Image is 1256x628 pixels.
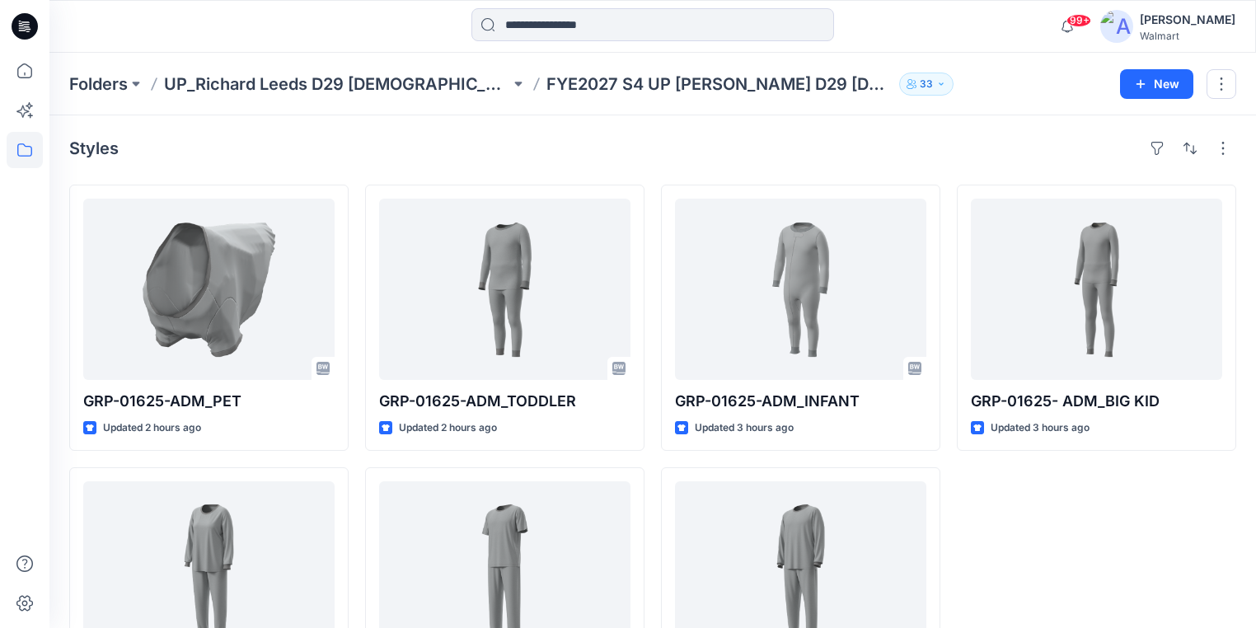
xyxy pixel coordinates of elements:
[69,138,119,158] h4: Styles
[899,73,954,96] button: 33
[971,199,1222,380] a: GRP-01625- ADM_BIG KID
[675,390,926,413] p: GRP-01625-ADM_INFANT
[546,73,893,96] p: FYE2027 S4 UP [PERSON_NAME] D29 [DEMOGRAPHIC_DATA] Sleepwear-fashion.
[920,75,933,93] p: 33
[399,419,497,437] p: Updated 2 hours ago
[1066,14,1091,27] span: 99+
[1100,10,1133,43] img: avatar
[83,199,335,380] a: GRP-01625-ADM_PET
[379,199,630,380] a: GRP-01625-ADM_TODDLER
[379,390,630,413] p: GRP-01625-ADM_TODDLER
[675,199,926,380] a: GRP-01625-ADM_INFANT
[103,419,201,437] p: Updated 2 hours ago
[1140,10,1235,30] div: [PERSON_NAME]
[83,390,335,413] p: GRP-01625-ADM_PET
[695,419,794,437] p: Updated 3 hours ago
[991,419,1090,437] p: Updated 3 hours ago
[1140,30,1235,42] div: Walmart
[164,73,510,96] a: UP_Richard Leeds D29 [DEMOGRAPHIC_DATA] Fashion Sleep
[69,73,128,96] a: Folders
[971,390,1222,413] p: GRP-01625- ADM_BIG KID
[1120,69,1193,99] button: New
